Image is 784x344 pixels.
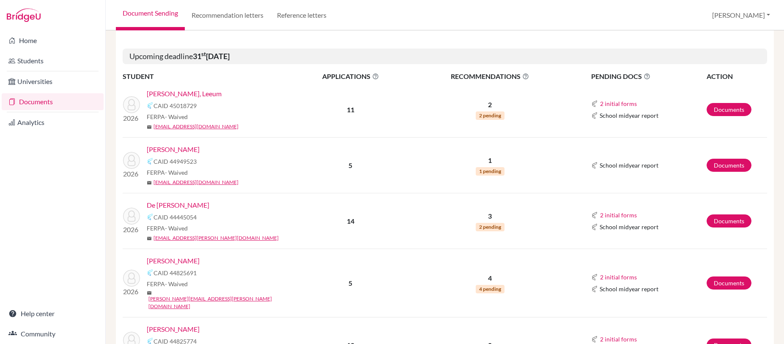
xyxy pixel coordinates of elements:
[348,279,352,287] b: 5
[123,152,140,169] img: Collier, James
[410,71,570,81] span: RECOMMENDATIONS
[2,32,104,49] a: Home
[123,49,767,65] h5: Upcoming deadline
[147,112,188,121] span: FERPA
[147,168,188,177] span: FERPA
[600,111,658,120] span: School midyear report
[600,222,658,231] span: School midyear report
[347,106,354,114] b: 11
[147,102,154,109] img: Common App logo
[591,100,598,107] img: Common App logo
[147,214,154,220] img: Common App logo
[193,51,230,61] b: 31 [DATE]
[591,162,598,169] img: Common App logo
[410,155,570,165] p: 1
[410,211,570,221] p: 3
[147,290,152,295] span: mail
[147,236,152,241] span: mail
[147,180,152,185] span: mail
[600,284,658,293] span: School midyear report
[476,111,504,120] span: 2 pending
[600,161,658,170] span: School midyear report
[165,169,188,176] span: - Waived
[154,123,238,130] a: [EMAIL_ADDRESS][DOMAIN_NAME]
[591,224,598,230] img: Common App logo
[154,213,197,222] span: CAID 44445054
[707,276,751,290] a: Documents
[123,270,140,287] img: de Verteuil, Cameron
[591,112,598,119] img: Common App logo
[600,210,637,220] button: 2 initial forms
[147,279,188,288] span: FERPA
[165,280,188,287] span: - Waived
[154,179,238,186] a: [EMAIL_ADDRESS][DOMAIN_NAME]
[2,325,104,342] a: Community
[123,169,140,179] p: 2026
[165,225,188,232] span: - Waived
[7,8,41,22] img: Bridge-U
[2,305,104,322] a: Help center
[165,113,188,120] span: - Waived
[591,212,598,219] img: Common App logo
[600,99,637,108] button: 2 initial forms
[154,157,197,166] span: CAID 44949523
[292,71,409,81] span: APPLICATIONS
[707,159,751,172] a: Documents
[348,161,352,169] b: 5
[154,101,197,110] span: CAID 45018729
[410,100,570,110] p: 2
[2,114,104,131] a: Analytics
[148,295,298,310] a: [PERSON_NAME][EMAIL_ADDRESS][PERSON_NAME][DOMAIN_NAME]
[591,336,598,343] img: Common App logo
[591,286,598,293] img: Common App logo
[2,73,104,90] a: Universities
[123,96,140,113] img: Chan Pak, Leeum
[154,268,197,277] span: CAID 44825691
[154,234,279,242] a: [EMAIL_ADDRESS][PERSON_NAME][DOMAIN_NAME]
[123,71,292,82] th: STUDENT
[707,103,751,116] a: Documents
[2,93,104,110] a: Documents
[476,285,504,293] span: 4 pending
[591,274,598,281] img: Common App logo
[707,214,751,228] a: Documents
[147,144,200,154] a: [PERSON_NAME]
[147,125,152,130] span: mail
[147,224,188,233] span: FERPA
[201,51,206,57] sup: st
[410,273,570,283] p: 4
[2,52,104,69] a: Students
[600,334,637,344] button: 2 initial forms
[123,287,140,297] p: 2026
[147,89,222,99] a: [PERSON_NAME], Leeum
[347,217,354,225] b: 14
[147,269,154,276] img: Common App logo
[708,7,774,23] button: [PERSON_NAME]
[476,167,504,176] span: 1 pending
[476,223,504,231] span: 2 pending
[123,225,140,235] p: 2026
[147,200,209,210] a: De [PERSON_NAME]
[706,71,767,82] th: ACTION
[123,208,140,225] img: De La Rosa, Evan
[147,324,200,334] a: [PERSON_NAME]
[147,256,200,266] a: [PERSON_NAME]
[600,272,637,282] button: 2 initial forms
[591,71,706,81] span: PENDING DOCS
[147,158,154,165] img: Common App logo
[123,113,140,123] p: 2026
